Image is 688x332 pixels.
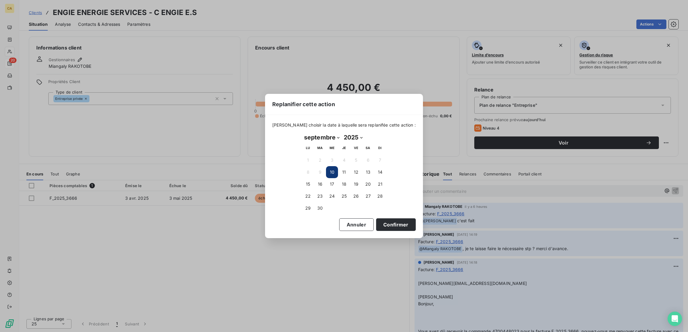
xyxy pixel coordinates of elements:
button: 28 [374,190,386,202]
span: Replanifier cette action [272,100,335,108]
button: Annuler [339,218,374,231]
button: 7 [374,154,386,166]
button: 14 [374,166,386,178]
button: 3 [326,154,338,166]
div: Open Intercom Messenger [668,312,682,326]
th: vendredi [350,142,362,154]
th: dimanche [374,142,386,154]
button: 4 [338,154,350,166]
th: mercredi [326,142,338,154]
button: 16 [314,178,326,190]
button: 5 [350,154,362,166]
button: 6 [362,154,374,166]
button: 2 [314,154,326,166]
button: 21 [374,178,386,190]
th: jeudi [338,142,350,154]
th: mardi [314,142,326,154]
button: 26 [350,190,362,202]
button: 29 [302,202,314,214]
button: 12 [350,166,362,178]
button: 15 [302,178,314,190]
button: 17 [326,178,338,190]
button: 30 [314,202,326,214]
span: [PERSON_NAME] choisir la date à laquelle sera replanifée cette action : [272,122,416,128]
button: 23 [314,190,326,202]
button: Confirmer [376,218,416,231]
button: 24 [326,190,338,202]
button: 11 [338,166,350,178]
button: 25 [338,190,350,202]
button: 22 [302,190,314,202]
th: lundi [302,142,314,154]
th: samedi [362,142,374,154]
button: 1 [302,154,314,166]
button: 13 [362,166,374,178]
button: 8 [302,166,314,178]
button: 18 [338,178,350,190]
button: 27 [362,190,374,202]
button: 20 [362,178,374,190]
button: 10 [326,166,338,178]
button: 19 [350,178,362,190]
button: 9 [314,166,326,178]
